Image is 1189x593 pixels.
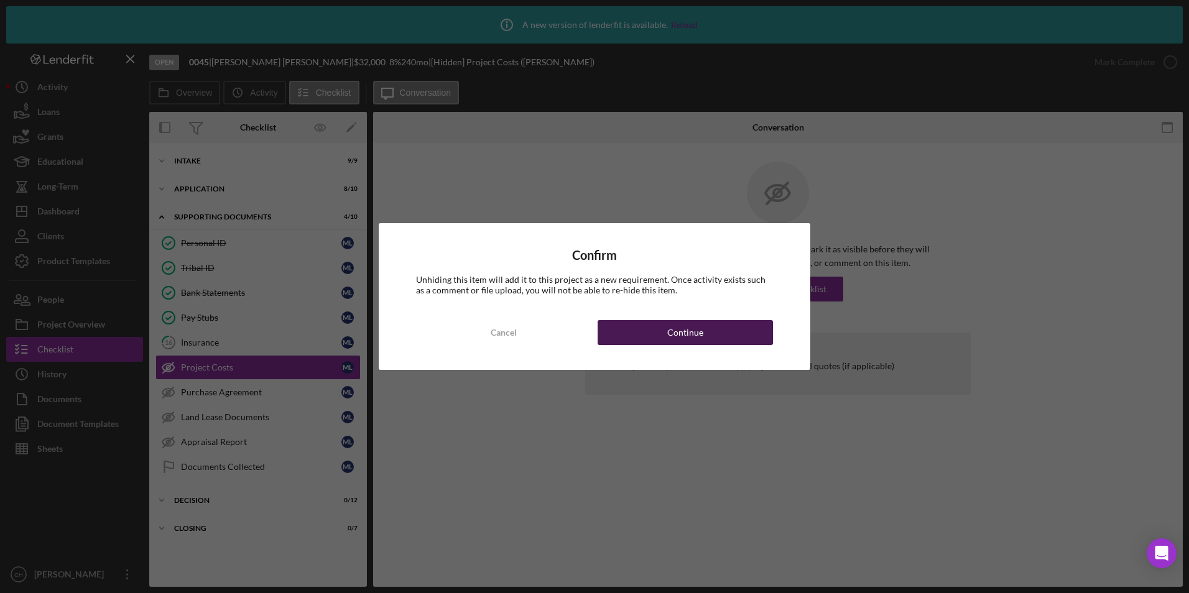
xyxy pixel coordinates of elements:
div: Cancel [491,320,517,345]
h4: Confirm [416,248,773,262]
div: Open Intercom Messenger [1147,538,1177,568]
button: Continue [598,320,773,345]
div: Continue [667,320,703,345]
div: Unhiding this item will add it to this project as a new requirement. Once activity exists such as... [416,275,773,295]
button: Cancel [416,320,591,345]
